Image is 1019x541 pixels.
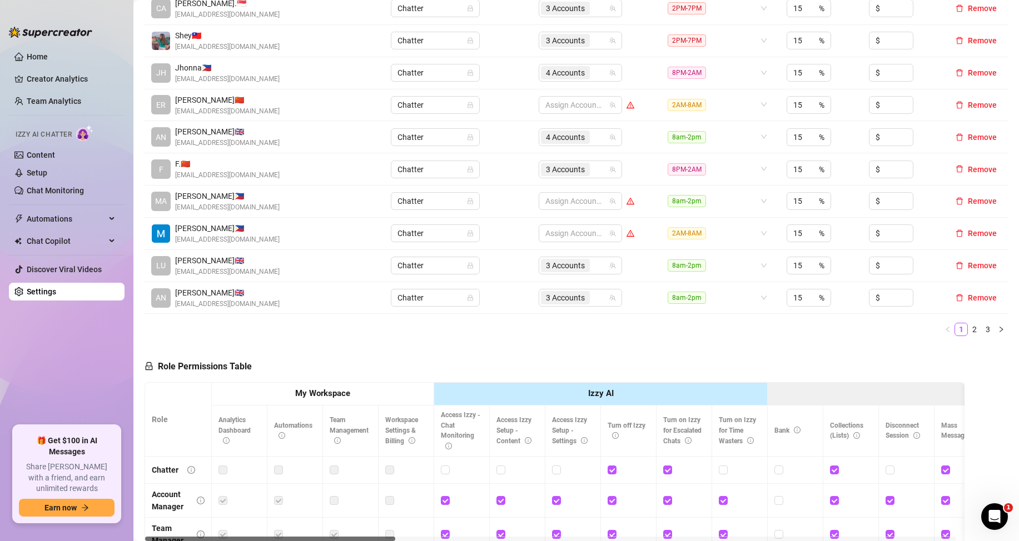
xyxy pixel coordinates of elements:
[175,222,280,234] span: [PERSON_NAME] 🇵🇭
[175,299,280,309] span: [EMAIL_ADDRESS][DOMAIN_NAME]
[956,165,963,173] span: delete
[175,29,280,42] span: Shey 🇹🇼
[175,254,280,267] span: [PERSON_NAME] 🇬🇧
[546,163,585,176] span: 3 Accounts
[175,9,280,20] span: [EMAIL_ADDRESS][DOMAIN_NAME]
[941,422,979,440] span: Mass Message
[175,74,280,84] span: [EMAIL_ADDRESS][DOMAIN_NAME]
[955,323,968,336] li: 1
[156,292,166,304] span: AN
[941,323,955,336] button: left
[609,262,616,269] span: team
[152,32,170,50] img: Shey
[197,497,205,504] span: info-circle
[951,2,1001,15] button: Remove
[467,37,474,44] span: lock
[886,422,920,440] span: Disconnect Session
[175,62,280,74] span: Jhonna 🇵🇭
[668,163,706,176] span: 8PM-2AM
[467,5,474,12] span: lock
[612,432,619,439] span: info-circle
[27,52,48,61] a: Home
[541,163,590,176] span: 3 Accounts
[951,259,1001,272] button: Remove
[156,67,166,79] span: JH
[968,36,997,45] span: Remove
[668,292,706,304] span: 8am-2pm
[668,195,706,207] span: 8am-2pm
[175,170,280,181] span: [EMAIL_ADDRESS][DOMAIN_NAME]
[14,214,23,223] span: thunderbolt
[175,202,280,213] span: [EMAIL_ADDRESS][DOMAIN_NAME]
[609,37,616,44] span: team
[668,67,706,79] span: 8PM-2AM
[956,294,963,302] span: delete
[945,326,951,333] span: left
[145,383,212,457] th: Role
[409,437,415,444] span: info-circle
[956,37,963,44] span: delete
[747,437,754,444] span: info-circle
[397,97,473,113] span: Chatter
[27,210,106,228] span: Automations
[955,323,967,335] a: 1
[981,503,1008,530] iframe: Intercom live chat
[152,224,170,243] img: Michel Babaran
[546,2,585,14] span: 3 Accounts
[175,126,280,138] span: [PERSON_NAME] 🇬🇧
[941,323,955,336] li: Previous Page
[541,131,590,144] span: 4 Accounts
[467,69,474,76] span: lock
[397,193,473,209] span: Chatter
[467,166,474,173] span: lock
[968,165,997,174] span: Remove
[668,259,706,272] span: 8am-2pm
[218,416,251,445] span: Analytics Dashboard
[968,323,981,335] a: 2
[27,70,116,88] a: Creator Analytics
[145,360,252,373] h5: Role Permissions Table
[397,257,473,274] span: Chatter
[175,267,280,277] span: [EMAIL_ADDRESS][DOMAIN_NAME]
[956,197,963,205] span: delete
[16,129,72,140] span: Izzy AI Chatter
[334,437,341,444] span: info-circle
[445,443,452,449] span: info-circle
[441,411,480,450] span: Access Izzy - Chat Monitoring
[609,102,616,108] span: team
[588,388,614,398] strong: Izzy AI
[1004,503,1013,512] span: 1
[951,34,1001,47] button: Remove
[467,294,474,301] span: lock
[541,66,590,79] span: 4 Accounts
[152,488,188,513] div: Account Manager
[913,432,920,439] span: info-circle
[496,416,531,445] span: Access Izzy Setup - Content
[668,34,706,47] span: 2PM-7PM
[951,227,1001,240] button: Remove
[609,198,616,204] span: team
[968,197,997,206] span: Remove
[794,427,801,433] span: info-circle
[552,416,588,445] span: Access Izzy Setup - Settings
[385,416,418,445] span: Workspace Settings & Billing
[546,131,585,143] span: 4 Accounts
[27,168,47,177] a: Setup
[956,69,963,77] span: delete
[541,2,590,15] span: 3 Accounts
[76,125,93,141] img: AI Chatter
[608,422,645,440] span: Turn off Izzy
[609,69,616,76] span: team
[956,133,963,141] span: delete
[627,197,634,205] span: warning
[663,416,702,445] span: Turn on Izzy for Escalated Chats
[156,99,166,111] span: ER
[995,323,1008,336] button: right
[397,129,473,146] span: Chatter
[982,323,994,335] a: 3
[197,530,205,538] span: info-circle
[27,186,84,195] a: Chat Monitoring
[719,416,756,445] span: Turn on Izzy for Time Wasters
[956,262,963,269] span: delete
[397,289,473,306] span: Chatter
